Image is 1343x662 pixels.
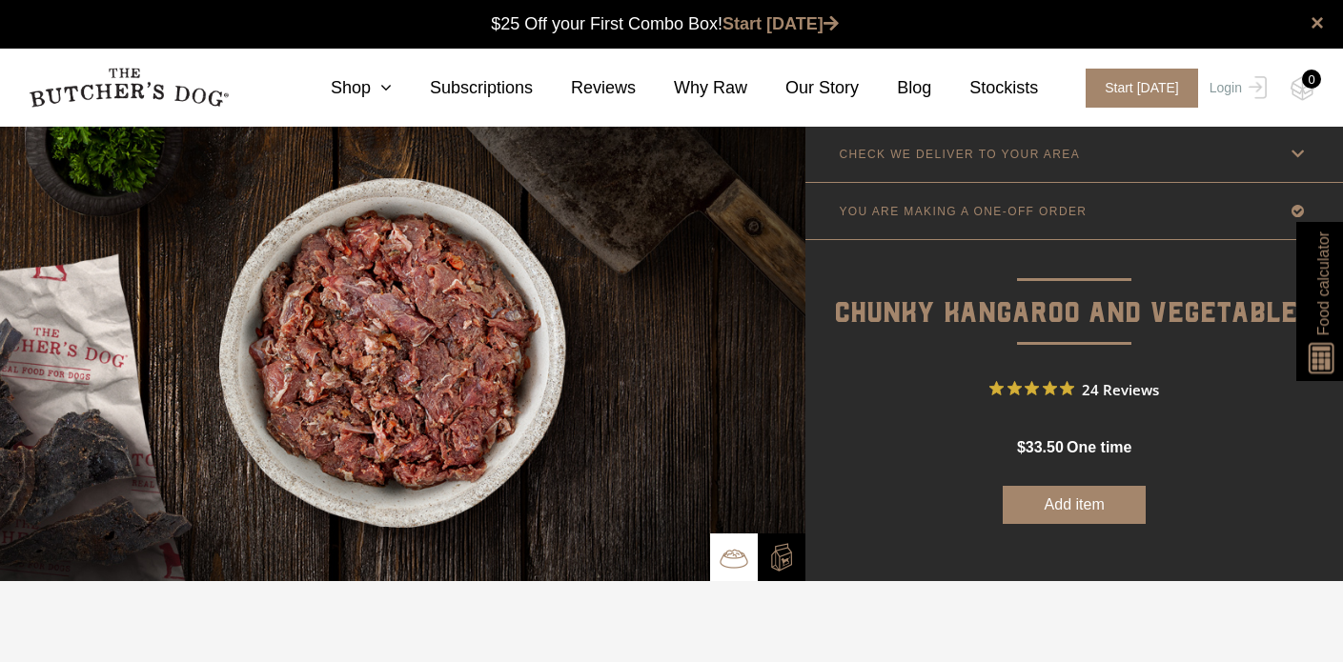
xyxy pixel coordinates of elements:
[1067,439,1131,455] span: one time
[1086,69,1198,108] span: Start [DATE]
[767,543,796,572] img: TBD_Build-A-Box-2.png
[1312,231,1334,335] span: Food calculator
[859,75,931,101] a: Blog
[805,126,1343,182] a: CHECK WE DELIVER TO YOUR AREA
[1302,70,1321,89] div: 0
[931,75,1038,101] a: Stockists
[747,75,859,101] a: Our Story
[720,544,748,572] img: TBD_Bowl.png
[636,75,747,101] a: Why Raw
[1003,486,1146,524] button: Add item
[1291,76,1314,101] img: TBD_Cart-Empty.png
[1067,69,1205,108] a: Start [DATE]
[533,75,636,101] a: Reviews
[989,374,1159,403] button: Rated 4.8 out of 5 stars from 24 reviews. Jump to reviews.
[839,205,1087,218] p: YOU ARE MAKING A ONE-OFF ORDER
[839,148,1080,161] p: CHECK WE DELIVER TO YOUR AREA
[1017,439,1026,455] span: $
[1026,439,1064,455] span: 33.50
[293,75,392,101] a: Shop
[1311,11,1324,34] a: close
[805,240,1343,336] p: Chunky Kangaroo and Vegetables
[722,14,839,33] a: Start [DATE]
[805,183,1343,239] a: YOU ARE MAKING A ONE-OFF ORDER
[1205,69,1267,108] a: Login
[392,75,533,101] a: Subscriptions
[1082,374,1159,403] span: 24 Reviews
